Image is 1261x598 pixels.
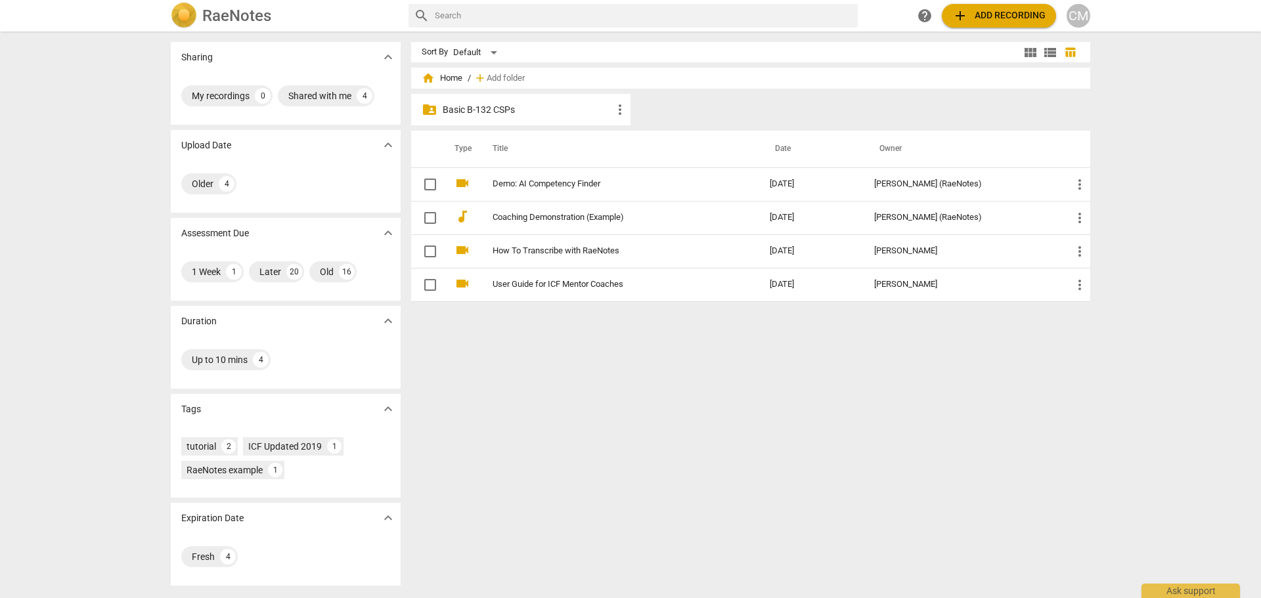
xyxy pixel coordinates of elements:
div: My recordings [192,89,250,102]
span: folder_shared [422,102,437,117]
td: [DATE] [759,167,864,201]
div: 4 [219,176,234,192]
span: table_chart [1064,46,1076,58]
span: expand_more [380,137,396,153]
div: 16 [339,264,355,280]
span: expand_more [380,313,396,329]
img: Logo [171,3,197,29]
button: Table view [1060,43,1080,62]
span: more_vert [1072,210,1088,226]
div: Shared with me [288,89,351,102]
td: [DATE] [759,268,864,301]
span: add [952,8,968,24]
div: Old [320,265,334,278]
button: Show more [378,508,398,528]
span: Add folder [487,74,525,83]
span: help [917,8,933,24]
span: view_list [1042,45,1058,60]
span: home [422,72,435,85]
span: expand_more [380,225,396,241]
button: Show more [378,311,398,331]
span: videocam [454,242,470,258]
div: Fresh [192,550,215,563]
div: 4 [253,352,269,368]
div: Sort By [422,47,448,57]
th: Date [759,131,864,167]
div: [PERSON_NAME] (RaeNotes) [874,179,1051,189]
button: CM [1067,4,1090,28]
a: Demo: AI Competency Finder [493,179,722,189]
div: [PERSON_NAME] [874,280,1051,289]
div: Older [192,177,213,190]
a: Coaching Demonstration (Example) [493,213,722,223]
p: Sharing [181,51,213,64]
p: Duration [181,314,217,328]
td: [DATE] [759,234,864,268]
div: Later [259,265,281,278]
div: 1 [226,264,242,280]
th: Title [477,131,759,167]
p: Assessment Due [181,226,249,240]
span: more_vert [1072,244,1088,259]
button: Upload [942,4,1056,28]
span: view_module [1023,45,1038,60]
a: How To Transcribe with RaeNotes [493,246,722,256]
div: Up to 10 mins [192,353,248,366]
span: more_vert [1072,277,1088,293]
span: add [474,72,487,85]
span: Home [422,72,462,85]
button: Show more [378,399,398,419]
div: Ask support [1141,584,1240,598]
span: more_vert [1072,177,1088,192]
div: [PERSON_NAME] (RaeNotes) [874,213,1051,223]
div: [PERSON_NAME] [874,246,1051,256]
span: videocam [454,175,470,191]
button: Show more [378,135,398,155]
div: ICF Updated 2019 [248,440,322,453]
p: Expiration Date [181,511,244,525]
h2: RaeNotes [202,7,271,25]
td: [DATE] [759,201,864,234]
div: 4 [220,549,236,565]
button: Show more [378,47,398,67]
div: 1 [268,463,282,477]
div: 1 [327,439,342,454]
span: / [468,74,471,83]
button: Show more [378,223,398,243]
div: 1 Week [192,265,221,278]
button: List view [1040,43,1060,62]
span: search [414,8,430,24]
th: Owner [864,131,1061,167]
div: 2 [221,439,236,454]
p: Upload Date [181,139,231,152]
span: expand_more [380,49,396,65]
span: audiotrack [454,209,470,224]
div: 0 [255,88,271,104]
a: Help [913,4,937,28]
span: expand_more [380,510,396,526]
div: RaeNotes example [187,463,263,477]
div: tutorial [187,440,216,453]
input: Search [435,5,852,26]
div: 4 [357,88,372,104]
th: Type [444,131,477,167]
span: Add recording [952,8,1046,24]
p: Basic B-132 CSPs [443,103,612,117]
p: Tags [181,402,201,416]
a: User Guide for ICF Mentor Coaches [493,280,722,289]
span: more_vert [612,102,628,117]
button: Tile view [1021,43,1040,62]
span: expand_more [380,401,396,417]
span: videocam [454,276,470,291]
div: Default [453,42,502,63]
div: 20 [286,264,302,280]
a: LogoRaeNotes [171,3,398,29]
